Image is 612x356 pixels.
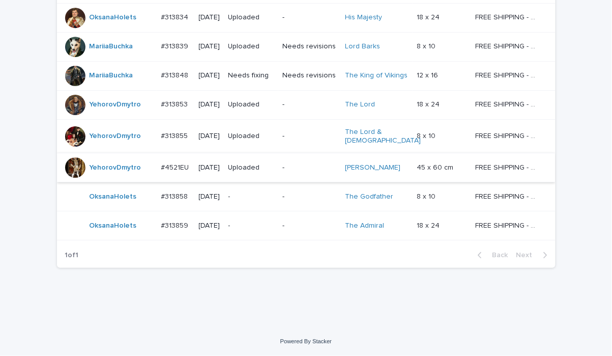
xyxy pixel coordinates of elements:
[57,90,556,119] tr: YehorovDmytro #313853#313853 [DATE]Uploaded-The Lord 18 x 2418 x 24 FREE SHIPPING - preview in 1-...
[417,190,438,201] p: 8 x 10
[345,222,384,230] a: The Admiral
[475,220,541,230] p: FREE SHIPPING - preview in 1-2 business days, after your approval delivery will take 5-10 b.d.
[417,11,442,22] p: 18 x 24
[475,69,541,80] p: FREE SHIPPING - preview in 1-2 business days, after your approval delivery will take 5-10 b.d.
[282,193,337,201] p: -
[57,211,556,240] tr: OksanaHolets #313859#313859 [DATE]--The Admiral 18 x 2418 x 24 FREE SHIPPING - preview in 1-2 bus...
[90,222,137,230] a: OksanaHolets
[470,251,512,260] button: Back
[57,243,87,268] p: 1 of 1
[512,251,556,260] button: Next
[282,71,337,80] p: Needs revisions
[282,163,337,172] p: -
[516,252,539,259] span: Next
[280,338,332,344] a: Powered By Stacker
[57,3,556,32] tr: OksanaHolets #313834#313834 [DATE]Uploaded-His Majesty 18 x 2418 x 24 FREE SHIPPING - preview in ...
[345,163,400,172] a: [PERSON_NAME]
[199,222,220,230] p: [DATE]
[199,71,220,80] p: [DATE]
[90,193,137,201] a: OksanaHolets
[161,220,191,230] p: #313859
[199,100,220,109] p: [DATE]
[282,222,337,230] p: -
[199,132,220,141] p: [DATE]
[475,11,541,22] p: FREE SHIPPING - preview in 1-2 business days, after your approval delivery will take 5-10 b.d.
[161,190,190,201] p: #313858
[161,130,190,141] p: #313855
[228,193,274,201] p: -
[161,161,191,172] p: #4521EU
[57,32,556,61] tr: MariiaBuchka #313839#313839 [DATE]UploadedNeeds revisionsLord Barks 8 x 108 x 10 FREE SHIPPING - ...
[199,42,220,51] p: [DATE]
[57,119,556,153] tr: YehorovDmytro #313855#313855 [DATE]Uploaded-The Lord & [DEMOGRAPHIC_DATA] 8 x 108 x 10 FREE SHIPP...
[228,13,274,22] p: Uploaded
[486,252,508,259] span: Back
[475,40,541,51] p: FREE SHIPPING - preview in 1-2 business days, after your approval delivery will take 5-10 b.d.
[199,163,220,172] p: [DATE]
[90,42,133,51] a: MariiaBuchka
[417,40,438,51] p: 8 x 10
[199,193,220,201] p: [DATE]
[345,193,393,201] a: The Godfather
[161,69,191,80] p: #313848
[417,69,440,80] p: 12 x 16
[345,71,407,80] a: The King of Vikings
[417,161,455,172] p: 45 x 60 cm
[282,42,337,51] p: Needs revisions
[161,11,191,22] p: #313834
[228,163,274,172] p: Uploaded
[282,13,337,22] p: -
[228,222,274,230] p: -
[161,98,190,109] p: #313853
[228,71,274,80] p: Needs fixing
[90,13,137,22] a: OksanaHolets
[199,13,220,22] p: [DATE]
[475,130,541,141] p: FREE SHIPPING - preview in 1-2 business days, after your approval delivery will take 5-10 b.d.
[475,161,541,172] p: FREE SHIPPING - preview in 1-2 business days, after your approval delivery will take 5-10 busines...
[475,190,541,201] p: FREE SHIPPING - preview in 1-2 business days, after your approval delivery will take 5-10 b.d.
[345,128,421,145] a: The Lord & [DEMOGRAPHIC_DATA]
[57,153,556,182] tr: YehorovDmytro #4521EU#4521EU [DATE]Uploaded-[PERSON_NAME] 45 x 60 cm45 x 60 cm FREE SHIPPING - pr...
[417,220,442,230] p: 18 x 24
[228,100,274,109] p: Uploaded
[228,132,274,141] p: Uploaded
[228,42,274,51] p: Uploaded
[345,100,375,109] a: The Lord
[57,182,556,211] tr: OksanaHolets #313858#313858 [DATE]--The Godfather 8 x 108 x 10 FREE SHIPPING - preview in 1-2 bus...
[417,130,438,141] p: 8 x 10
[57,61,556,90] tr: MariiaBuchka #313848#313848 [DATE]Needs fixingNeeds revisionsThe King of Vikings 12 x 1612 x 16 F...
[345,42,380,51] a: Lord Barks
[90,163,141,172] a: YehorovDmytro
[282,132,337,141] p: -
[90,100,141,109] a: YehorovDmytro
[282,100,337,109] p: -
[90,132,141,141] a: YehorovDmytro
[475,98,541,109] p: FREE SHIPPING - preview in 1-2 business days, after your approval delivery will take 5-10 b.d.
[90,71,133,80] a: MariiaBuchka
[161,40,191,51] p: #313839
[345,13,382,22] a: His Majesty
[417,98,442,109] p: 18 x 24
